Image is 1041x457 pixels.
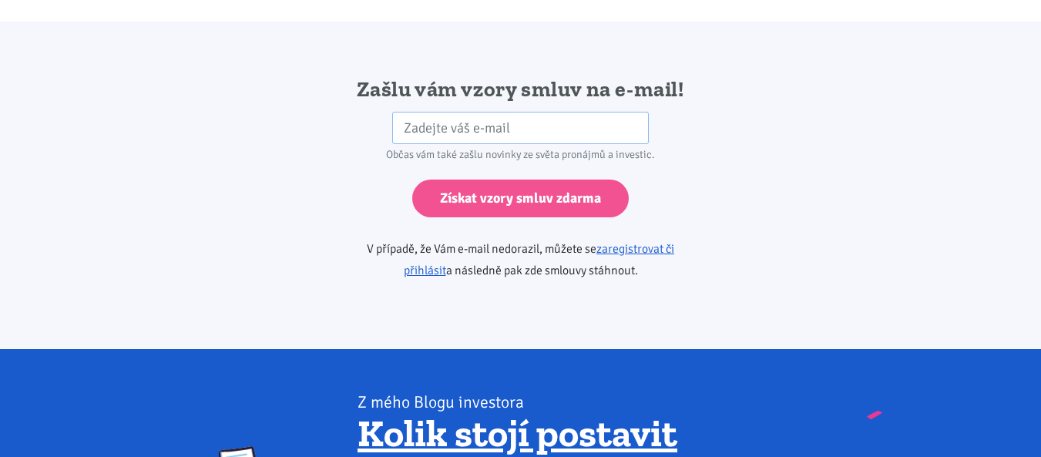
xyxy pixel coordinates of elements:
div: Občas vám také zašlu novinky ze světa pronájmů a investic. [323,144,718,166]
input: Zadejte váš e-mail [392,112,649,145]
h2: Zašlu vám vzory smluv na e-mail! [323,76,718,103]
p: V případě, že Vám e-mail nedorazil, můžete se a následně pak zde smlouvy stáhnout. [323,238,718,281]
input: Získat vzory smluv zdarma [412,180,629,217]
div: Z mého Blogu investora [358,391,822,413]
